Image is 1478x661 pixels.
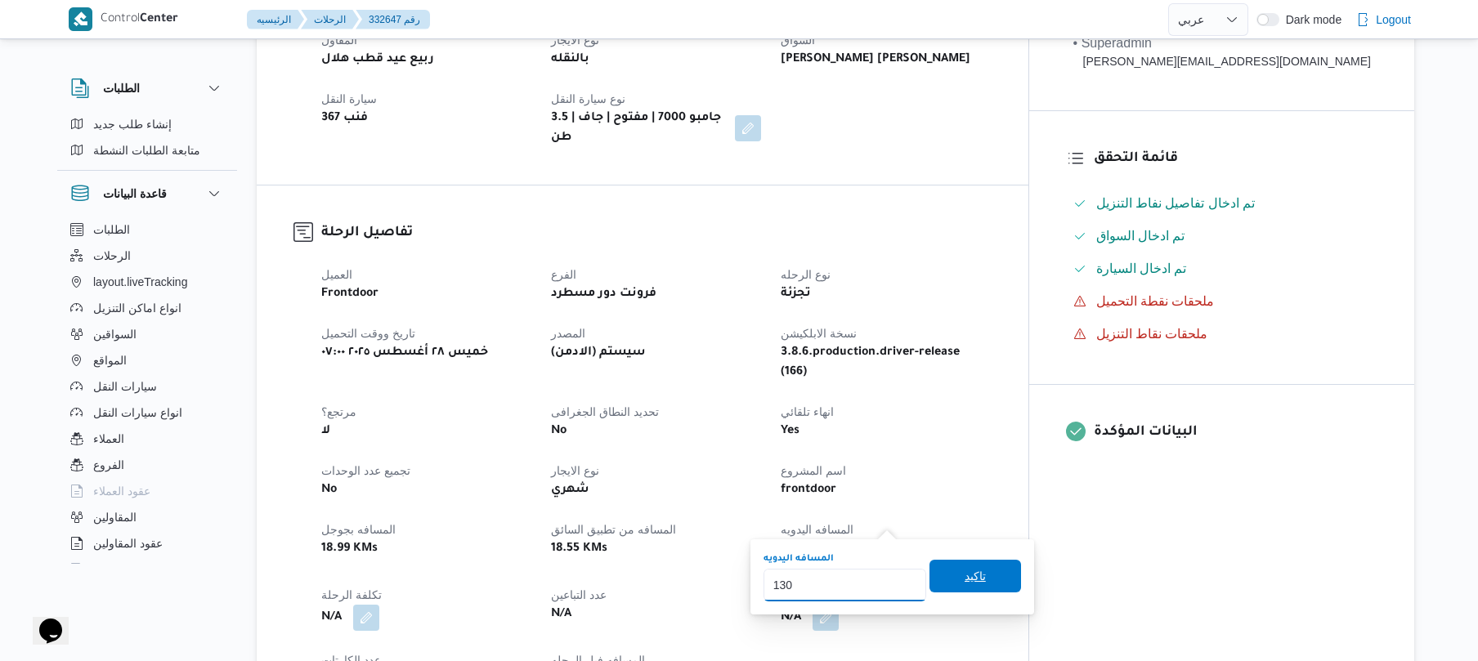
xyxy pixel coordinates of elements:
b: بالنقله [551,50,589,69]
b: (سيستم (الادمن [551,343,646,363]
button: ملحقات نقطة التحميل [1067,288,1377,315]
div: [PERSON_NAME][EMAIL_ADDRESS][DOMAIN_NAME] [1073,53,1371,70]
span: متابعة الطلبات النشطة [93,141,200,160]
button: الرحلات [301,10,359,29]
span: السواق [781,33,815,47]
button: إنشاء طلب جديد [64,111,231,137]
span: • Superadmin mohamed.nabil@illa.com.eg [1073,33,1371,70]
span: نوع سيارة النقل [551,92,625,105]
b: خميس ٢٨ أغسطس ٢٠٢٥ ٠٧:٠٠ [321,343,488,363]
button: عقود العملاء [64,478,231,504]
b: جامبو 7000 | مفتوح | جاف | 3.5 طن [551,109,723,148]
button: انواع سيارات النقل [64,400,231,426]
b: N/A [781,608,801,628]
h3: قاعدة البيانات [103,184,167,203]
span: الفروع [93,455,124,475]
span: انواع اماكن التنزيل [93,298,181,318]
span: ملحقات نقطة التحميل [1096,294,1215,308]
button: قاعدة البيانات [70,184,224,203]
button: الرئيسيه [247,10,304,29]
button: انواع اماكن التنزيل [64,295,231,321]
span: نوع الرحله [781,268,831,281]
div: قاعدة البيانات [57,217,237,570]
span: اسم المشروع [781,464,846,477]
span: المصدر [551,327,585,340]
span: تم ادخال السواق [1096,229,1185,243]
b: لا [321,422,330,441]
span: ملحقات نقاط التنزيل [1096,327,1208,341]
b: Yes [781,422,799,441]
span: الطلبات [93,220,130,239]
h3: قائمة التحقق [1094,148,1377,170]
span: سيارات النقل [93,377,157,396]
span: إنشاء طلب جديد [93,114,172,134]
div: الطلبات [57,111,237,170]
button: الطلبات [64,217,231,243]
div: • Superadmin [1073,33,1371,53]
button: تم ادخال تفاصيل نفاط التنزيل [1067,190,1377,217]
button: سيارات النقل [64,373,231,400]
b: 18.55 KMs [551,539,607,559]
b: No [551,422,567,441]
b: 3.8.6.production.driver-release (166) [781,343,988,382]
span: تم ادخال السواق [1096,226,1185,246]
span: نسخة الابلكيشن [781,327,857,340]
button: الطلبات [70,78,224,98]
span: Logout [1376,10,1411,29]
b: فنب 367 [321,109,368,128]
span: تاريخ ووقت التحميل [321,327,415,340]
span: عقود المقاولين [93,534,163,553]
span: العملاء [93,429,124,449]
span: المسافه من تطبيق السائق [551,523,676,536]
span: ملحقات نقاط التنزيل [1096,324,1208,344]
b: N/A [551,605,571,624]
b: فرونت دور مسطرد [551,284,656,304]
b: Center [140,13,178,26]
b: N/A [321,608,342,628]
button: متابعة الطلبات النشطة [64,137,231,163]
span: العميل [321,268,352,281]
button: تاكيد [929,560,1021,592]
span: المواقع [93,351,127,370]
h3: الطلبات [103,78,140,98]
span: نوع الايجار [551,33,599,47]
span: Dark mode [1279,13,1341,26]
h3: تفاصيل الرحلة [321,222,992,244]
span: تم ادخال السيارة [1096,261,1187,275]
span: تم ادخال تفاصيل نفاط التنزيل [1096,194,1256,213]
span: السواقين [93,324,137,344]
b: شهري [551,480,589,500]
button: العملاء [64,426,231,452]
b: No [321,480,337,500]
span: الرحلات [93,246,131,266]
span: مرتجع؟ [321,405,356,418]
b: 18.99 KMs [321,539,378,559]
img: X8yXhbKr1z7QwAAAABJRU5ErkJggg== [69,7,92,31]
span: المسافه اليدويه [781,523,853,536]
b: frontdoor [781,480,836,500]
span: المقاولين [93,507,137,527]
iframe: chat widget [16,596,69,645]
span: اجهزة التليفون [93,560,161,579]
span: تكلفة الرحلة [321,588,382,601]
button: layout.liveTracking [64,269,231,295]
span: تاكيد [965,566,986,586]
span: سيارة النقل [321,92,377,105]
span: عدد التباعين [551,588,607,601]
span: عقود العملاء [93,481,150,501]
button: اجهزة التليفون [64,556,231,583]
span: تم ادخال تفاصيل نفاط التنزيل [1096,196,1256,210]
button: 332647 رقم [356,10,430,29]
span: نوع الايجار [551,464,599,477]
h3: البيانات المؤكدة [1094,422,1377,444]
span: ملحقات نقطة التحميل [1096,292,1215,311]
span: layout.liveTracking [93,272,187,292]
button: الرحلات [64,243,231,269]
button: المقاولين [64,504,231,530]
button: ملحقات نقاط التنزيل [1067,321,1377,347]
span: انهاء تلقائي [781,405,834,418]
span: انواع سيارات النقل [93,403,182,422]
span: تم ادخال السيارة [1096,259,1187,279]
b: تجزئة [781,284,811,304]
